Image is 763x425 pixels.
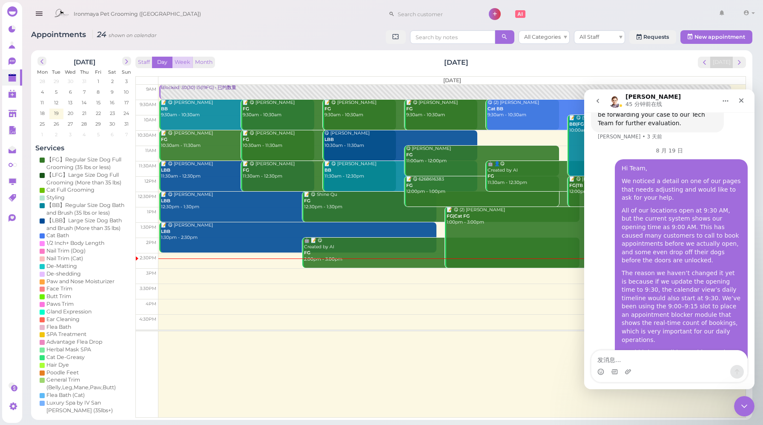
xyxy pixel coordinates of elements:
[447,213,470,219] b: FG|Cat FG
[109,120,116,128] span: 30
[584,89,754,389] iframe: Intercom live chat
[40,279,47,286] button: 上传附件
[406,152,413,158] b: FG
[82,131,86,138] span: 4
[46,278,115,285] div: Paw and Nose Moisturizer
[140,255,156,261] span: 2:30pm
[733,57,746,68] button: next
[46,186,95,194] div: Cat Full Grooming
[46,285,72,293] div: Face Trim
[243,106,249,112] b: FG
[524,34,561,40] span: All Categories
[487,161,641,186] div: 🤖 👤😋 Created by AI 11:30am - 12:30pm
[67,109,74,117] span: 20
[144,117,156,123] span: 10am
[46,255,83,262] div: Nail Trim (Cat)
[304,250,310,256] b: FG
[37,57,46,66] button: prev
[65,69,76,75] span: Wed
[46,346,91,353] div: Herbal Mask SPA
[37,88,157,113] div: We noticed a detail on one of our pages that needs adjusting and would like to ask for your help.
[40,88,45,96] span: 4
[7,70,163,345] div: user说…
[141,224,156,230] span: 1:30pm
[40,131,44,138] span: 1
[694,34,745,40] span: New appointment
[406,146,559,164] div: 😋 [PERSON_NAME] 11:00am - 12:00pm
[96,131,100,138] span: 5
[140,286,156,291] span: 3:30pm
[488,106,503,112] b: Cat BB
[74,57,95,66] h2: [DATE]
[46,239,104,247] div: 1/2 Inch+ Body Length
[7,261,163,276] textarea: 发消息...
[74,2,201,26] span: Ironmaya Pet Grooming ([GEOGRAPHIC_DATA])
[146,86,156,92] span: 9am
[67,99,73,106] span: 13
[81,78,87,85] span: 31
[96,88,100,96] span: 8
[81,99,87,106] span: 14
[324,137,334,142] b: LBB
[46,232,69,239] div: Cat Bath
[161,161,314,180] div: 📝 😋 [PERSON_NAME] 11:30am - 12:30pm
[92,30,157,39] i: 24
[53,120,60,128] span: 26
[46,338,102,346] div: Advantage Flea Drop
[144,178,156,184] span: 12pm
[446,207,722,226] div: 📝 😋 (2) [PERSON_NAME] 1:00pm - 3:00pm
[108,69,116,75] span: Sat
[406,183,413,188] b: FG
[27,279,34,286] button: GIF 选取器
[46,361,69,369] div: Hair Dye
[80,120,88,128] span: 28
[53,99,59,106] span: 12
[140,102,156,107] span: 9:30am
[324,106,331,112] b: FG
[52,69,60,75] span: Tue
[629,30,676,44] a: Requests
[138,194,156,199] span: 12:30pm
[488,173,494,179] b: FG
[324,100,478,118] div: 📝 😋 [PERSON_NAME] 9:30am - 10:30am
[147,209,156,215] span: 1pm
[7,58,163,70] div: 8 月 19 日
[124,78,129,85] span: 3
[161,229,170,234] b: LBB
[406,106,413,112] b: FG
[698,57,711,68] button: prev
[146,240,156,245] span: 2pm
[304,192,579,210] div: 📝 😋 Shine Qu 12:30pm - 1:30pm
[161,198,170,204] b: LBB
[46,323,71,331] div: Flea Bath
[161,106,168,112] b: BB
[67,78,74,85] span: 30
[46,391,85,399] div: Flea Bath (Cat)
[95,69,101,75] span: Fri
[40,99,45,106] span: 11
[46,353,85,361] div: Cat De-Greasy
[243,167,249,173] b: FG
[46,376,129,391] div: General Trim (Belly,Leg,Mane,Paw,Butt)
[95,120,102,128] span: 29
[124,131,129,138] span: 7
[242,100,396,118] div: 📝 😋 [PERSON_NAME] 9:30am - 10:30am
[110,78,115,85] span: 2
[161,167,170,173] b: LBB
[487,100,641,118] div: 😋 (2) [PERSON_NAME] 9:30am - 10:30am
[46,369,79,376] div: Poodle Feet
[46,399,129,414] div: Luxury Spa by IV San [PERSON_NAME] (35lbs+)
[46,247,86,255] div: Nail Trim (Dog)
[161,130,314,149] div: 📝 😋 [PERSON_NAME] 10:30am - 11:30am
[161,137,167,142] b: FG
[152,57,172,68] button: Day
[410,30,495,44] input: Search by notes
[37,117,157,175] div: All of our locations open at 9:30 AM, but the current system shows our opening time as 9:00 AM. T...
[122,69,131,75] span: Sun
[46,217,129,232] div: 【LBB】Large Size Dog Bath and Brush (More than 35 lbs)
[53,78,60,85] span: 29
[37,180,157,255] div: The reason we haven’t changed it yet is because if we update the opening time to 9:30, the calend...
